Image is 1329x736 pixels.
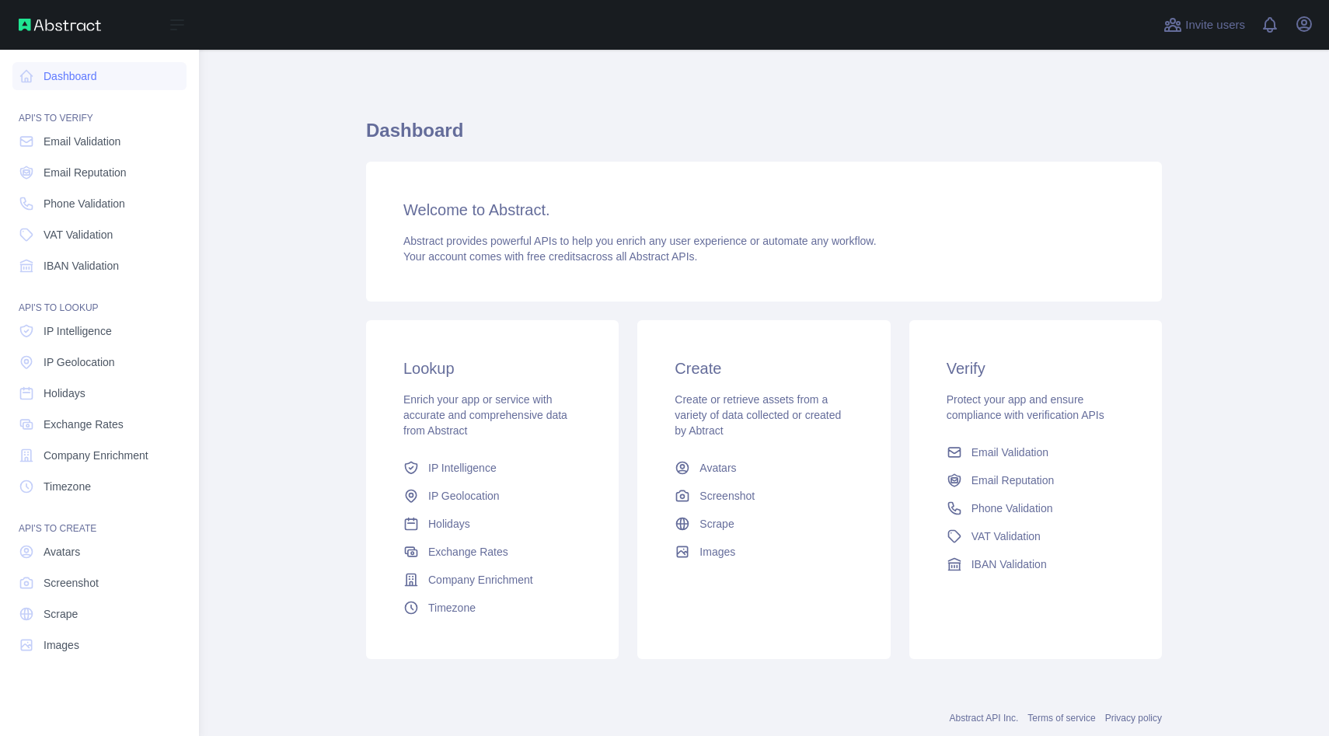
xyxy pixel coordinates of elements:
[668,538,859,566] a: Images
[428,516,470,532] span: Holidays
[940,550,1131,578] a: IBAN Validation
[403,358,581,379] h3: Lookup
[12,127,187,155] a: Email Validation
[19,19,101,31] img: Abstract API
[950,713,1019,724] a: Abstract API Inc.
[12,538,187,566] a: Avatars
[699,544,735,560] span: Images
[12,569,187,597] a: Screenshot
[947,393,1104,421] span: Protect your app and ensure compliance with verification APIs
[12,473,187,501] a: Timezone
[12,441,187,469] a: Company Enrichment
[12,283,187,314] div: API'S TO LOOKUP
[940,438,1131,466] a: Email Validation
[940,466,1131,494] a: Email Reputation
[44,385,85,401] span: Holidays
[397,482,588,510] a: IP Geolocation
[44,354,115,370] span: IP Geolocation
[397,510,588,538] a: Holidays
[12,190,187,218] a: Phone Validation
[1105,713,1162,724] a: Privacy policy
[675,358,853,379] h3: Create
[12,252,187,280] a: IBAN Validation
[12,600,187,628] a: Scrape
[397,566,588,594] a: Company Enrichment
[366,118,1162,155] h1: Dashboard
[12,62,187,90] a: Dashboard
[428,572,533,588] span: Company Enrichment
[940,522,1131,550] a: VAT Validation
[12,317,187,345] a: IP Intelligence
[428,488,500,504] span: IP Geolocation
[428,600,476,616] span: Timezone
[668,454,859,482] a: Avatars
[403,235,877,247] span: Abstract provides powerful APIs to help you enrich any user experience or automate any workflow.
[668,510,859,538] a: Scrape
[12,221,187,249] a: VAT Validation
[527,250,581,263] span: free credits
[44,323,112,339] span: IP Intelligence
[12,93,187,124] div: API'S TO VERIFY
[1027,713,1095,724] a: Terms of service
[403,393,567,437] span: Enrich your app or service with accurate and comprehensive data from Abstract
[699,460,736,476] span: Avatars
[44,417,124,432] span: Exchange Rates
[44,165,127,180] span: Email Reputation
[428,460,497,476] span: IP Intelligence
[12,379,187,407] a: Holidays
[44,575,99,591] span: Screenshot
[971,556,1047,572] span: IBAN Validation
[403,250,697,263] span: Your account comes with across all Abstract APIs.
[44,196,125,211] span: Phone Validation
[44,227,113,242] span: VAT Validation
[12,410,187,438] a: Exchange Rates
[947,358,1125,379] h3: Verify
[675,393,841,437] span: Create or retrieve assets from a variety of data collected or created by Abtract
[44,448,148,463] span: Company Enrichment
[1160,12,1248,37] button: Invite users
[971,501,1053,516] span: Phone Validation
[971,528,1041,544] span: VAT Validation
[971,445,1048,460] span: Email Validation
[699,516,734,532] span: Scrape
[403,199,1125,221] h3: Welcome to Abstract.
[44,544,80,560] span: Avatars
[397,594,588,622] a: Timezone
[397,454,588,482] a: IP Intelligence
[12,348,187,376] a: IP Geolocation
[668,482,859,510] a: Screenshot
[12,631,187,659] a: Images
[12,159,187,187] a: Email Reputation
[1185,16,1245,34] span: Invite users
[940,494,1131,522] a: Phone Validation
[44,134,120,149] span: Email Validation
[44,479,91,494] span: Timezone
[12,504,187,535] div: API'S TO CREATE
[428,544,508,560] span: Exchange Rates
[44,606,78,622] span: Scrape
[971,473,1055,488] span: Email Reputation
[699,488,755,504] span: Screenshot
[44,258,119,274] span: IBAN Validation
[44,637,79,653] span: Images
[397,538,588,566] a: Exchange Rates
